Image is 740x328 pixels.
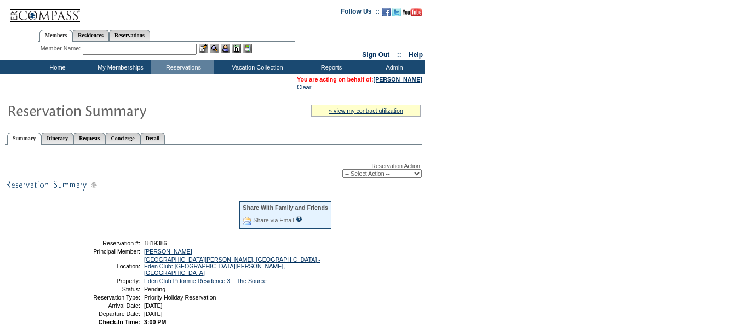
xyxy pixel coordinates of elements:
[7,133,41,145] a: Summary
[41,44,83,53] div: Member Name:
[144,248,192,255] a: [PERSON_NAME]
[7,99,226,121] img: Reservaton Summary
[62,302,140,309] td: Arrival Date:
[99,319,140,325] strong: Check-In Time:
[397,51,401,59] span: ::
[62,248,140,255] td: Principal Member:
[144,256,320,276] a: [GEOGRAPHIC_DATA][PERSON_NAME], [GEOGRAPHIC_DATA] - Eden Club: [GEOGRAPHIC_DATA][PERSON_NAME], [G...
[297,76,422,83] span: You are acting on behalf of:
[392,8,401,16] img: Follow us on Twitter
[144,286,165,292] span: Pending
[144,310,163,317] span: [DATE]
[362,60,425,74] td: Admin
[144,302,163,309] span: [DATE]
[297,84,311,90] a: Clear
[39,30,73,42] a: Members
[199,44,208,53] img: b_edit.gif
[221,44,230,53] img: Impersonate
[382,8,391,16] img: Become our fan on Facebook
[73,133,105,144] a: Requests
[237,278,267,284] a: The Source
[72,30,109,41] a: Residences
[253,217,294,223] a: Share via Email
[243,204,328,211] div: Share With Family and Friends
[232,44,241,53] img: Reservations
[151,60,214,74] td: Reservations
[62,278,140,284] td: Property:
[144,294,216,301] span: Priority Holiday Reservation
[296,216,302,222] input: What is this?
[403,11,422,18] a: Subscribe to our YouTube Channel
[243,44,252,53] img: b_calculator.gif
[140,133,165,144] a: Detail
[341,7,380,20] td: Follow Us ::
[382,11,391,18] a: Become our fan on Facebook
[25,60,88,74] td: Home
[144,240,167,246] span: 1819386
[144,319,166,325] span: 3:00 PM
[62,256,140,276] td: Location:
[62,294,140,301] td: Reservation Type:
[41,133,73,144] a: Itinerary
[403,8,422,16] img: Subscribe to our YouTube Channel
[62,286,140,292] td: Status:
[109,30,150,41] a: Reservations
[62,310,140,317] td: Departure Date:
[5,178,334,192] img: subTtlResSummary.gif
[409,51,423,59] a: Help
[210,44,219,53] img: View
[329,107,403,114] a: » view my contract utilization
[5,163,422,178] div: Reservation Action:
[374,76,422,83] a: [PERSON_NAME]
[362,51,389,59] a: Sign Out
[144,278,230,284] a: Eden Club Pittormie Residence 3
[214,60,299,74] td: Vacation Collection
[88,60,151,74] td: My Memberships
[105,133,140,144] a: Concierge
[392,11,401,18] a: Follow us on Twitter
[299,60,362,74] td: Reports
[62,240,140,246] td: Reservation #:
